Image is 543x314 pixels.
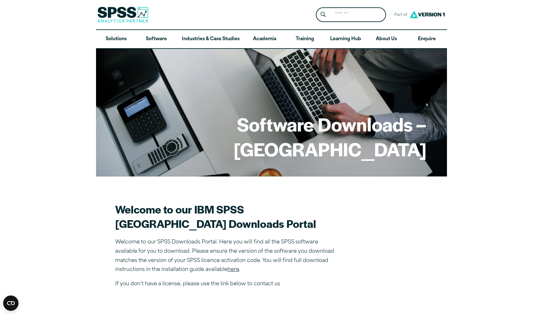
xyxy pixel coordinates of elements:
[116,112,427,161] h1: Software Downloads – [GEOGRAPHIC_DATA]
[97,7,148,23] img: SPSS Analytics Partner
[407,30,447,49] a: Enquire
[136,30,176,49] a: Software
[115,202,338,231] h2: Welcome to our IBM SPSS [GEOGRAPHIC_DATA] Downloads Portal
[227,267,239,272] a: here
[245,30,285,49] a: Academia
[96,30,447,49] nav: Desktop version of site main menu
[96,30,136,49] a: Solutions
[115,280,338,289] p: If you don’t have a license, please use the link below to contact us
[321,12,326,17] svg: Search magnifying glass icon
[408,9,446,20] img: Version1 Logo
[115,238,338,274] p: Welcome to our SPSS Downloads Portal. Here you will find all the SPSS software available for you ...
[3,295,19,311] button: Open CMP widget
[366,30,406,49] a: About Us
[391,11,408,20] span: Part of
[285,30,325,49] a: Training
[317,9,329,21] button: Search magnifying glass icon
[325,30,366,49] a: Learning Hub
[177,30,245,49] a: Industries & Case Studies
[316,7,386,22] form: Site Header Search Form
